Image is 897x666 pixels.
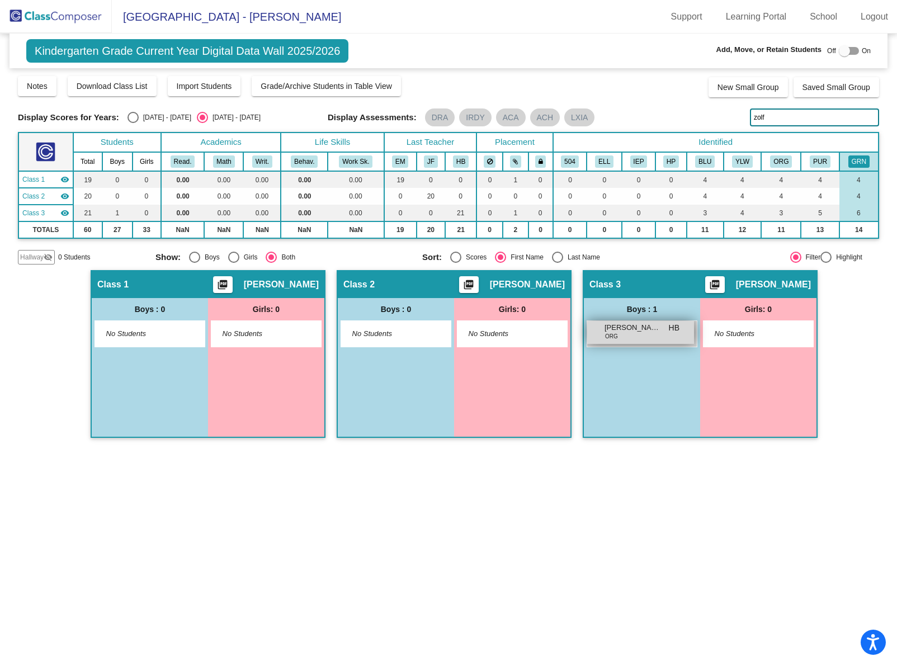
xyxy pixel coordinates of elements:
[243,188,281,205] td: 0.00
[528,152,553,171] th: Keep with teacher
[281,221,328,238] td: NaN
[801,188,839,205] td: 4
[503,205,528,221] td: 1
[73,152,102,171] th: Total
[204,171,243,188] td: 0.00
[453,155,469,168] button: HB
[384,171,417,188] td: 19
[622,171,655,188] td: 0
[60,209,69,218] mat-icon: visibility
[622,221,655,238] td: 0
[177,82,232,91] span: Import Students
[503,171,528,188] td: 1
[18,171,73,188] td: Erin McEnery - No Class Name
[384,188,417,205] td: 0
[445,171,476,188] td: 0
[102,171,133,188] td: 0
[252,76,401,96] button: Grade/Archive Students in Table View
[761,171,801,188] td: 4
[424,155,438,168] button: JF
[736,279,811,290] span: [PERSON_NAME]
[622,152,655,171] th: Resource
[92,298,208,320] div: Boys : 0
[476,221,503,238] td: 0
[22,208,45,218] span: Class 3
[425,108,455,126] mat-chip: DRA
[161,171,205,188] td: 0.00
[417,171,446,188] td: 0
[208,112,261,122] div: [DATE] - [DATE]
[58,252,90,262] span: 0 Students
[852,8,897,26] a: Logout
[462,279,475,295] mat-icon: picture_as_pdf
[339,155,372,168] button: Work Sk.
[802,83,870,92] span: Saved Small Group
[724,171,762,188] td: 4
[724,221,762,238] td: 12
[490,279,565,290] span: [PERSON_NAME]
[461,252,487,262] div: Scores
[133,205,161,221] td: 0
[553,221,587,238] td: 0
[724,188,762,205] td: 4
[139,112,191,122] div: [DATE] - [DATE]
[252,155,272,168] button: Writ.
[553,152,587,171] th: 504 Plan
[839,152,879,171] th: Green Team
[732,155,753,168] button: YLW
[530,108,560,126] mat-chip: ACH
[417,152,446,171] th: Jennie Fink
[44,253,53,262] mat-icon: visibility_off
[204,221,243,238] td: NaN
[60,192,69,201] mat-icon: visibility
[106,328,176,339] span: No Students
[587,205,622,221] td: 0
[223,328,292,339] span: No Students
[68,76,157,96] button: Download Class List
[724,152,762,171] th: Yellow Team
[328,188,384,205] td: 0.00
[587,188,622,205] td: 0
[384,221,417,238] td: 19
[459,108,491,126] mat-chip: IRDY
[281,171,328,188] td: 0.00
[445,221,476,238] td: 21
[801,152,839,171] th: Purple Team
[801,171,839,188] td: 4
[417,188,446,205] td: 20
[716,44,822,55] span: Add, Move, or Retain Students
[18,188,73,205] td: Jennie Fink - No Class Name
[770,155,792,168] button: ORG
[717,83,779,92] span: New Small Group
[200,252,220,262] div: Boys
[168,76,241,96] button: Import Students
[445,188,476,205] td: 0
[277,252,295,262] div: Both
[102,152,133,171] th: Boys
[161,205,205,221] td: 0.00
[705,276,725,293] button: Print Students Details
[155,252,181,262] span: Show:
[715,328,785,339] span: No Students
[328,171,384,188] td: 0.00
[839,205,879,221] td: 6
[133,171,161,188] td: 0
[761,221,801,238] td: 11
[133,152,161,171] th: Girls
[584,298,700,320] div: Boys : 1
[655,221,687,238] td: 0
[669,322,679,334] span: HB
[476,188,503,205] td: 0
[687,221,723,238] td: 11
[832,252,862,262] div: Highlight
[281,205,328,221] td: 0.00
[595,155,613,168] button: ELL
[476,171,503,188] td: 0
[384,205,417,221] td: 0
[384,133,477,152] th: Last Teacher
[445,205,476,221] td: 21
[687,188,723,205] td: 4
[695,155,715,168] button: BLU
[503,152,528,171] th: Keep with students
[700,298,816,320] div: Girls: 0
